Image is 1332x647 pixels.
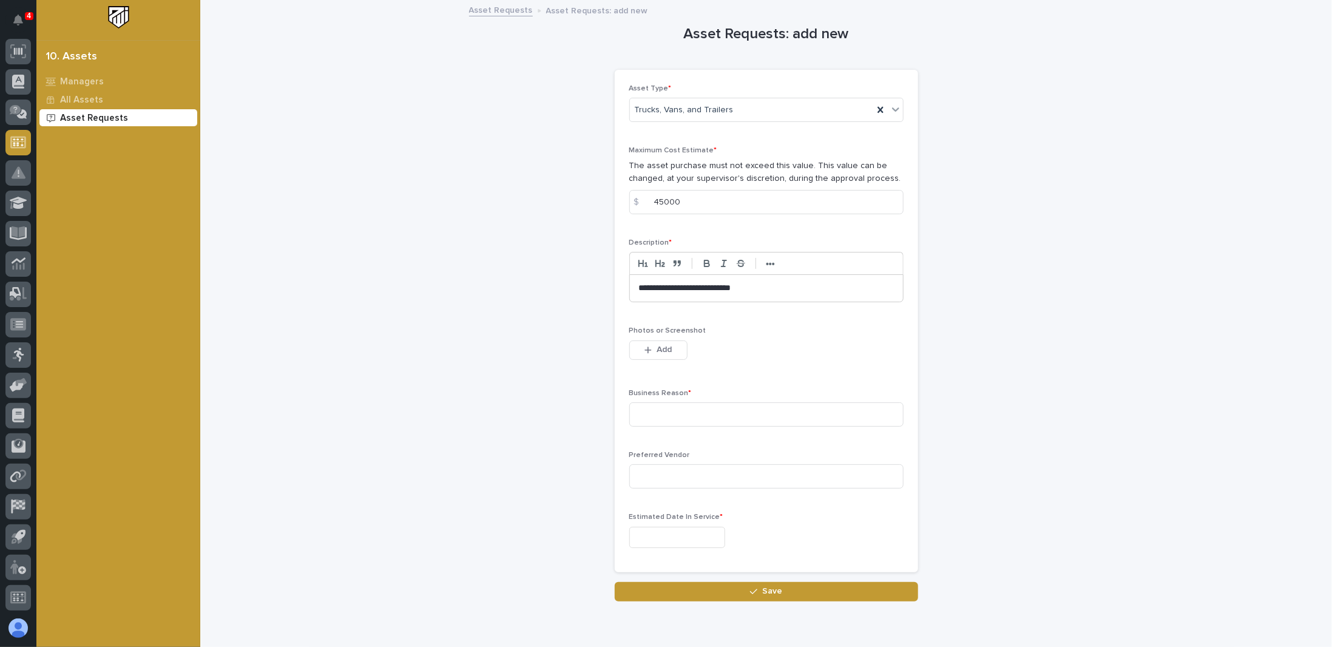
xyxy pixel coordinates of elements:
span: Trucks, Vans, and Trailers [635,104,734,117]
span: Maximum Cost Estimate [629,147,717,154]
p: The asset purchase must not exceed this value. This value can be changed, at your supervisor's di... [629,160,904,185]
span: Save [762,586,782,597]
a: Managers [36,72,200,90]
span: Description [629,239,672,246]
button: Notifications [5,7,31,33]
p: 4 [27,12,31,20]
span: Business Reason [629,390,692,397]
div: 10. Assets [46,50,97,64]
span: Photos or Screenshot [629,327,706,334]
a: Asset Requests [469,2,533,16]
div: $ [629,190,654,214]
a: All Assets [36,90,200,109]
button: users-avatar [5,615,31,641]
span: Preferred Vendor [629,452,690,459]
button: ••• [762,256,779,271]
strong: ••• [766,259,775,269]
button: Save [615,582,918,601]
span: Add [657,344,672,355]
span: Asset Type [629,85,672,92]
p: Asset Requests [60,113,128,124]
p: All Assets [60,95,103,106]
h1: Asset Requests: add new [615,25,918,43]
p: Asset Requests: add new [546,3,648,16]
img: Workspace Logo [107,6,130,29]
span: Estimated Date In Service [629,513,723,521]
input: Dollar Amount [629,190,904,214]
p: Managers [60,76,104,87]
button: Add [629,340,688,360]
a: Asset Requests [36,109,200,127]
div: Notifications4 [15,15,31,34]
